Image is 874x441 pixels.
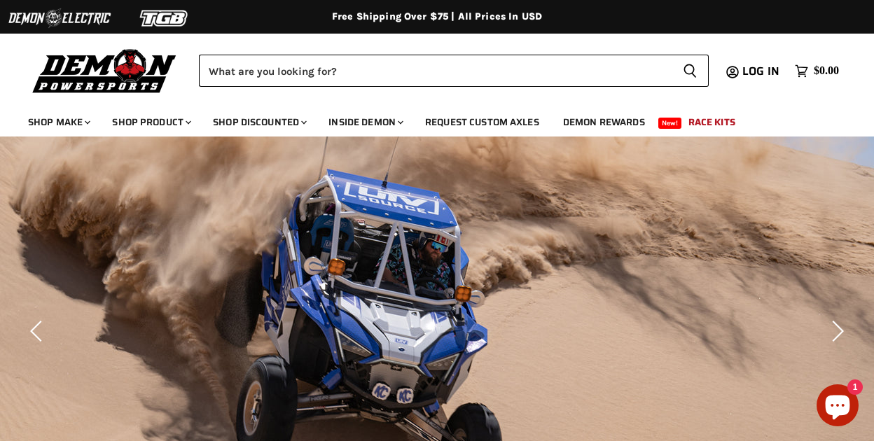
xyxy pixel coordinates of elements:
[199,55,672,87] input: Search
[678,108,746,136] a: Race Kits
[672,55,709,87] button: Search
[553,108,655,136] a: Demon Rewards
[28,45,181,95] img: Demon Powersports
[112,5,217,31] img: TGB Logo 2
[102,108,200,136] a: Shop Product
[318,108,412,136] a: Inside Demon
[18,102,835,136] ul: Main menu
[821,317,849,345] button: Next
[814,64,839,78] span: $0.00
[7,5,112,31] img: Demon Electric Logo 2
[18,108,99,136] a: Shop Make
[742,62,779,80] span: Log in
[736,65,788,78] a: Log in
[25,317,53,345] button: Previous
[202,108,315,136] a: Shop Discounted
[812,384,863,430] inbox-online-store-chat: Shopify online store chat
[658,118,682,129] span: New!
[788,61,846,81] a: $0.00
[415,108,550,136] a: Request Custom Axles
[199,55,709,87] form: Product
